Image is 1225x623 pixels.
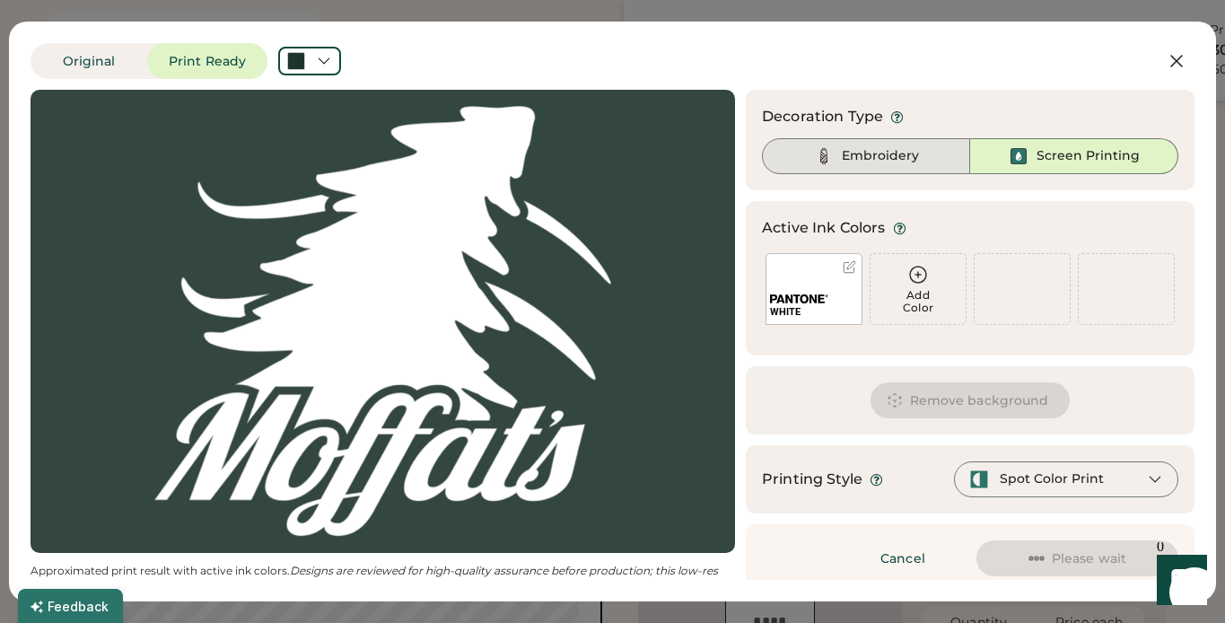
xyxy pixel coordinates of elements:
[147,43,267,79] button: Print Ready
[1000,470,1104,488] div: Spot Color Print
[871,382,1071,418] button: Remove background
[770,294,828,303] img: 1024px-Pantone_logo.svg.png
[813,145,835,167] img: Thread%20-%20Unselected.svg
[1008,145,1029,167] img: Ink%20-%20Selected.svg
[31,564,721,592] em: Designs are reviewed for high-quality assurance before production; this low-res image is for illu...
[762,106,883,127] div: Decoration Type
[976,540,1178,576] button: Please wait
[1140,542,1217,619] iframe: Front Chat
[31,43,147,79] button: Original
[1037,147,1140,165] div: Screen Printing
[871,289,966,314] div: Add Color
[31,564,735,592] div: Approximated print result with active ink colors.
[770,305,858,319] div: WHITE
[840,540,966,576] button: Cancel
[842,147,919,165] div: Embroidery
[762,469,862,490] div: Printing Style
[969,469,989,489] img: spot-color-green.svg
[762,217,886,239] div: Active Ink Colors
